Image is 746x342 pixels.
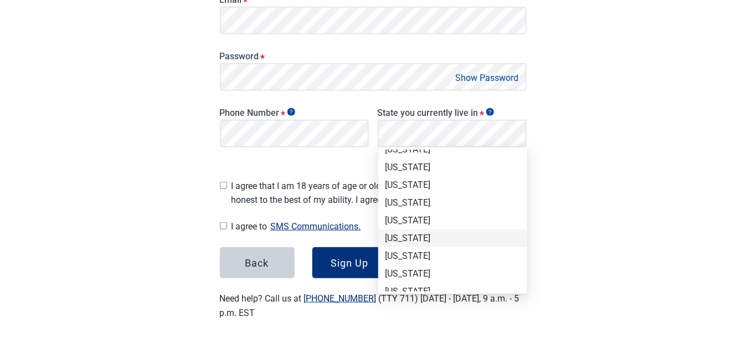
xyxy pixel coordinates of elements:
[378,108,527,118] label: State you currently live in
[331,257,368,268] div: Sign Up
[385,161,521,173] div: [US_STATE]
[267,219,364,234] button: Show SMS communications details
[378,212,527,229] div: South Dakota
[378,141,527,159] div: Oregon
[312,247,387,278] button: Sign Up
[385,197,521,209] div: [US_STATE]
[245,257,269,268] div: Back
[304,293,377,304] a: [PHONE_NUMBER]
[385,268,521,280] div: [US_STATE]
[287,108,295,116] span: Show tooltip
[378,229,527,247] div: Tennessee
[452,70,522,85] button: Show Password
[220,247,295,278] button: Back
[378,176,527,194] div: Rhode Island
[378,283,527,300] div: Vermont
[486,108,494,116] span: Show tooltip
[385,232,521,244] div: [US_STATE]
[378,247,527,265] div: Texas
[220,293,519,318] label: Need help? Call us at (TTY 711) [DATE] - [DATE], 9 a.m. - 5 p.m. EST
[231,219,527,234] span: I agree to
[385,179,521,191] div: [US_STATE]
[378,194,527,212] div: South Carolina
[220,51,527,62] label: Password
[385,144,521,156] div: [US_STATE]
[385,285,521,298] div: [US_STATE]
[378,265,527,283] div: Utah
[385,250,521,262] div: [US_STATE]
[378,159,527,176] div: Pennsylvania
[220,108,369,118] label: Phone Number
[385,215,521,227] div: [US_STATE]
[231,179,527,207] span: I agree that I am 18 years of age or older and all of my responses are honest to the best of my a...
